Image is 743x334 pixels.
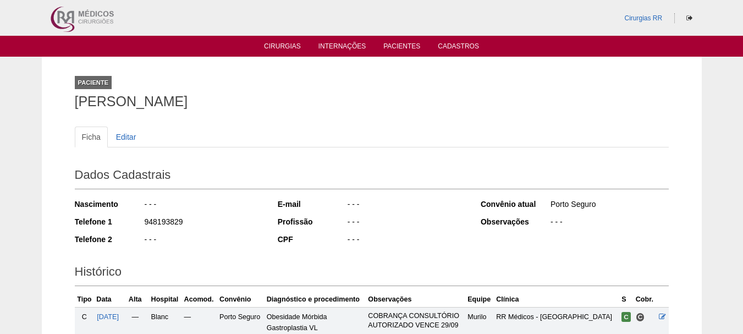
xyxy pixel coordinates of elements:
th: Cobr. [634,292,657,308]
div: Telefone 1 [75,216,144,227]
div: - - - [144,234,263,248]
span: Consultório [636,313,645,322]
th: Diagnóstico e procedimento [265,292,366,308]
div: Profissão [278,216,346,227]
div: - - - [346,216,466,230]
div: CPF [278,234,346,245]
span: Confirmada [621,312,631,322]
div: 948193829 [144,216,263,230]
th: Alta [122,292,149,308]
a: Ficha [75,127,108,147]
th: Hospital [149,292,182,308]
th: Clínica [494,292,619,308]
div: C [77,311,92,322]
a: Editar [109,127,144,147]
a: Pacientes [383,42,420,53]
th: Data [94,292,122,308]
div: Convênio atual [481,199,549,210]
a: Cadastros [438,42,479,53]
i: Sair [686,15,692,21]
div: E-mail [278,199,346,210]
th: Observações [366,292,465,308]
a: [DATE] [97,313,119,321]
th: Tipo [75,292,95,308]
div: - - - [144,199,263,212]
th: S [619,292,634,308]
div: Paciente [75,76,112,89]
th: Acomod. [182,292,217,308]
a: Internações [318,42,366,53]
div: - - - [549,216,669,230]
h2: Dados Cadastrais [75,164,669,189]
div: - - - [346,199,466,212]
a: Cirurgias RR [624,14,662,22]
div: Porto Seguro [549,199,669,212]
div: Observações [481,216,549,227]
div: Nascimento [75,199,144,210]
th: Equipe [465,292,494,308]
p: COBRANÇA CONSULTÓRIO AUTORIZADO VENCE 29/09 [368,311,463,330]
h1: [PERSON_NAME] [75,95,669,108]
h2: Histórico [75,261,669,286]
th: Convênio [217,292,265,308]
a: Cirurgias [264,42,301,53]
div: - - - [346,234,466,248]
div: Telefone 2 [75,234,144,245]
